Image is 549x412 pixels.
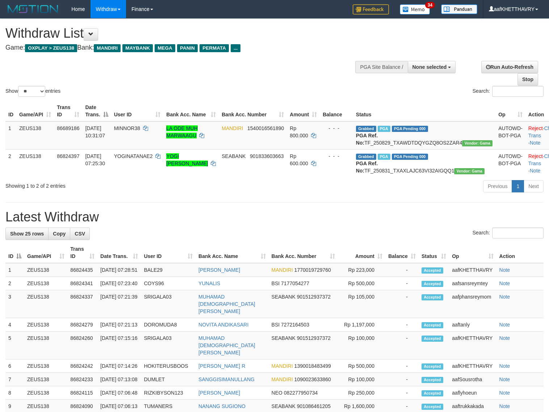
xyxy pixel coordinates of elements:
td: [DATE] 07:06:48 [97,386,141,400]
td: [DATE] 07:21:39 [97,290,141,318]
td: 2 [5,277,24,290]
td: aaftanly [449,318,496,332]
td: ZEUS138 [24,318,67,332]
span: Vendor URL: https://trx31.1velocity.biz [454,168,485,174]
th: ID: activate to sort column descending [5,242,24,263]
th: Bank Acc. Name: activate to sort column ascending [163,101,219,121]
img: panduan.png [441,4,477,14]
td: RIZKIBYSON123 [141,386,196,400]
a: YOGI [PERSON_NAME] [166,153,208,166]
th: Balance: activate to sort column ascending [385,242,419,263]
a: Reject [528,125,543,131]
td: BALE29 [141,263,196,277]
td: AUTOWD-BOT-PGA [495,149,525,177]
th: ID [5,101,16,121]
div: - - - [323,125,350,132]
th: Bank Acc. Number: activate to sort column ascending [269,242,338,263]
td: Rp 250,000 [338,386,385,400]
td: aafsansreymtey [449,277,496,290]
a: Note [530,140,541,146]
span: Copy 901086461205 to clipboard [297,403,331,409]
td: ZEUS138 [24,277,67,290]
a: Note [499,335,510,341]
td: 86824260 [67,332,97,359]
span: Accepted [422,336,443,342]
a: LA ODE MUH MARWAAGU [166,125,197,138]
a: Note [499,280,510,286]
span: Marked by aafkaynarin [378,126,390,132]
h4: Game: Bank: [5,44,359,51]
td: SRIGALA03 [141,332,196,359]
th: Date Trans.: activate to sort column ascending [97,242,141,263]
a: Note [499,294,510,300]
a: [PERSON_NAME] R [198,363,245,369]
th: Amount: activate to sort column ascending [287,101,320,121]
span: 86824397 [57,153,79,159]
td: Rp 100,000 [338,373,385,386]
th: Status [353,101,495,121]
th: Op: activate to sort column ascending [449,242,496,263]
span: Rp 800.000 [290,125,308,138]
td: ZEUS138 [24,373,67,386]
input: Search: [492,228,544,238]
th: Bank Acc. Number: activate to sort column ascending [219,101,287,121]
td: aafphansreymom [449,290,496,318]
th: Action [496,242,544,263]
a: Note [499,363,510,369]
td: TF_250831_TXAXLAJC63VI32AIGQQ1 [353,149,495,177]
td: 4 [5,318,24,332]
td: - [385,263,419,277]
td: 86824435 [67,263,97,277]
td: 86824341 [67,277,97,290]
span: Copy 1390018483499 to clipboard [294,363,331,369]
th: User ID: activate to sort column ascending [111,101,164,121]
span: CSV [75,231,85,237]
td: Rp 1,197,000 [338,318,385,332]
th: Status: activate to sort column ascending [419,242,449,263]
span: Vendor URL: https://trx31.1velocity.biz [462,140,493,146]
select: Showentries [18,86,45,97]
a: NOVITA ANDIKASARI [198,322,248,328]
span: [DATE] 10:31:07 [85,125,105,138]
label: Show entries [5,86,60,97]
a: YUNALIS [198,280,220,286]
td: ZEUS138 [24,263,67,277]
span: Copy 901512937372 to clipboard [297,294,331,300]
td: - [385,277,419,290]
th: Amount: activate to sort column ascending [338,242,385,263]
a: Note [499,403,510,409]
td: 1 [5,263,24,277]
span: Grabbed [356,126,376,132]
td: 2 [5,149,16,177]
td: [DATE] 07:23:40 [97,277,141,290]
span: MANDIRI [94,44,121,52]
div: Showing 1 to 2 of 2 entries [5,179,223,190]
span: SEABANK [272,335,296,341]
h1: Withdraw List [5,26,359,41]
span: YOGINATANAE2 [114,153,153,159]
span: PGA Pending [392,126,428,132]
span: Copy 1090023633860 to clipboard [294,376,331,382]
span: Accepted [422,281,443,287]
span: Copy 082277950734 to clipboard [284,390,318,396]
span: PERMATA [200,44,229,52]
div: PGA Site Balance / [355,61,407,73]
td: 86824279 [67,318,97,332]
td: aaflyhoeun [449,386,496,400]
td: ZEUS138 [24,332,67,359]
a: Copy [48,228,70,240]
th: Game/API: activate to sort column ascending [16,101,54,121]
span: MINNOR38 [114,125,140,131]
span: MANDIRI [272,376,293,382]
td: - [385,290,419,318]
td: - [385,332,419,359]
td: 6 [5,359,24,373]
span: SEABANK [272,294,296,300]
b: PGA Ref. No: [356,161,378,174]
span: MANDIRI [272,267,293,273]
a: CSV [70,228,90,240]
td: HOKITERUSBOOS [141,359,196,373]
span: MEGA [155,44,175,52]
td: 86824337 [67,290,97,318]
img: Feedback.jpg [353,4,389,14]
